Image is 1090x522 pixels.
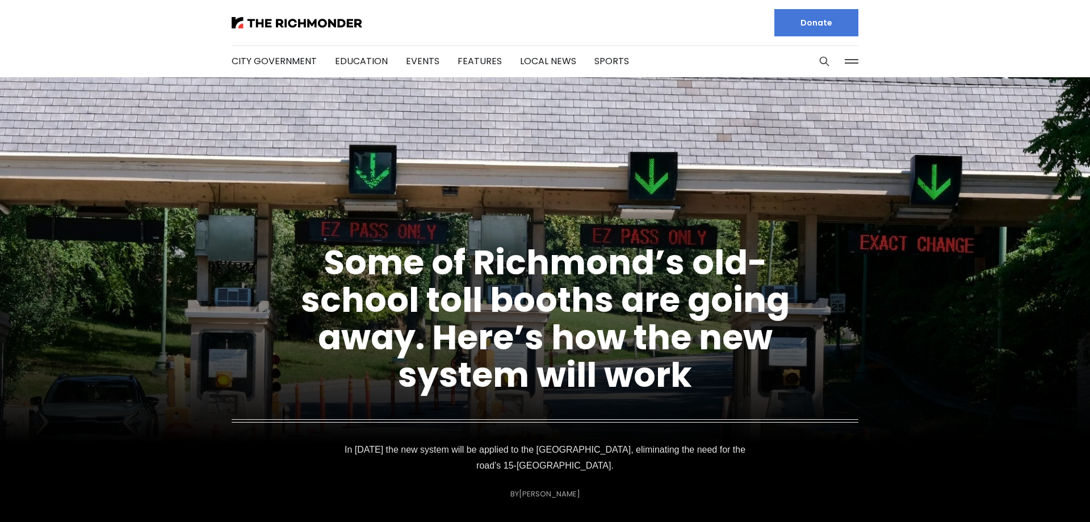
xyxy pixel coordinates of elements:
a: Some of Richmond’s old-school toll booths are going away. Here’s how the new system will work [301,239,790,399]
a: Events [406,55,439,68]
div: By [510,490,580,498]
iframe: portal-trigger [994,466,1090,522]
a: Local News [520,55,576,68]
p: In [DATE] the new system will be applied to the [GEOGRAPHIC_DATA], eliminating the need for the r... [343,442,747,474]
img: The Richmonder [232,17,362,28]
a: Features [458,55,502,68]
a: Donate [774,9,858,36]
a: [PERSON_NAME] [519,488,580,499]
a: City Government [232,55,317,68]
button: Search this site [816,53,833,70]
a: Education [335,55,388,68]
a: Sports [594,55,629,68]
